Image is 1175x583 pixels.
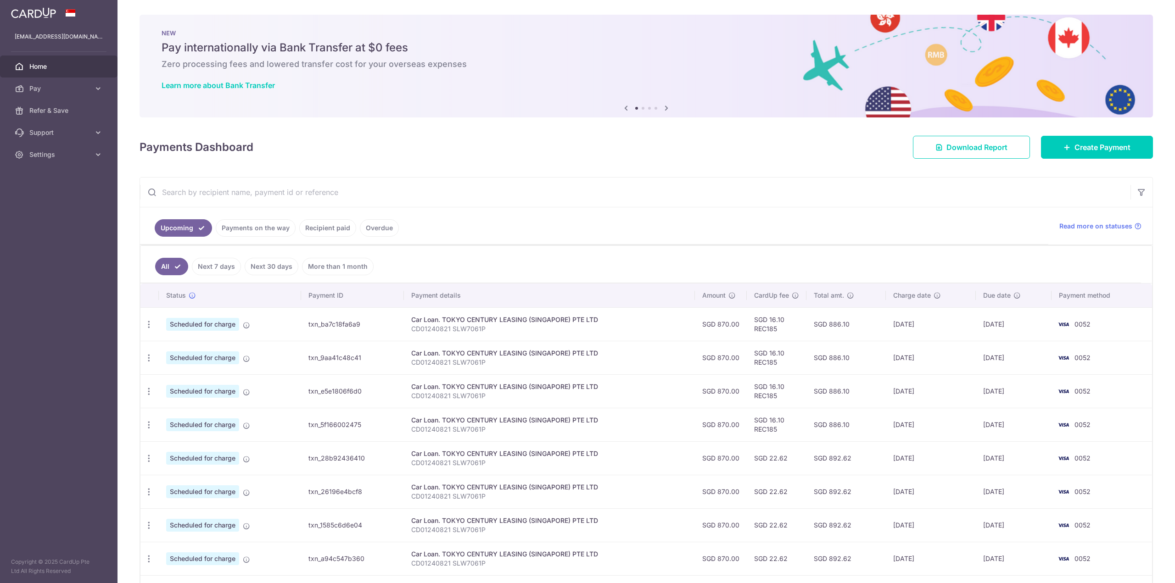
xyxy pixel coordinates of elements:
span: Settings [29,150,90,159]
p: CD01240821 SLW7061P [411,425,688,434]
span: Create Payment [1074,142,1130,153]
span: Read more on statuses [1059,222,1132,231]
span: Support [29,128,90,137]
td: SGD 16.10 REC185 [747,374,806,408]
img: Bank Card [1054,319,1073,330]
td: SGD 870.00 [695,374,747,408]
input: Search by recipient name, payment id or reference [140,178,1130,207]
a: All [155,258,188,275]
div: Car Loan. TOKYO CENTURY LEASING (SINGAPORE) PTE LTD [411,382,688,391]
td: SGD 892.62 [806,441,886,475]
span: 0052 [1074,354,1091,361]
td: SGD 870.00 [695,508,747,542]
a: Read more on statuses [1059,222,1141,231]
span: Charge date [893,291,931,300]
img: Bank Card [1054,553,1073,564]
span: Scheduled for charge [166,452,239,465]
div: Car Loan. TOKYO CENTURY LEASING (SINGAPORE) PTE LTD [411,516,688,525]
span: 0052 [1074,320,1091,328]
div: Car Loan. TOKYO CENTURY LEASING (SINGAPORE) PTE LTD [411,315,688,324]
td: SGD 892.62 [806,475,886,508]
td: txn_ba7c18fa6a9 [301,307,404,341]
td: SGD 892.62 [806,508,886,542]
span: Scheduled for charge [166,519,239,532]
td: [DATE] [886,341,976,374]
span: Refer & Save [29,106,90,115]
td: SGD 870.00 [695,307,747,341]
td: SGD 870.00 [695,542,747,575]
p: CD01240821 SLW7061P [411,324,688,333]
td: SGD 22.62 [747,508,806,542]
td: [DATE] [976,374,1052,408]
span: 0052 [1074,488,1091,495]
td: SGD 16.10 REC185 [747,408,806,441]
td: SGD 22.62 [747,542,806,575]
a: Upcoming [155,219,212,237]
td: SGD 22.62 [747,441,806,475]
td: [DATE] [886,542,976,575]
td: SGD 886.10 [806,408,886,441]
td: SGD 16.10 REC185 [747,341,806,374]
td: SGD 870.00 [695,408,747,441]
span: Amount [702,291,726,300]
span: 0052 [1074,555,1091,562]
td: [DATE] [886,508,976,542]
td: [DATE] [886,475,976,508]
td: txn_a94c547b360 [301,542,404,575]
td: txn_26196e4bcf8 [301,475,404,508]
p: CD01240821 SLW7061P [411,492,688,501]
img: Bank Card [1054,352,1073,363]
td: SGD 886.10 [806,374,886,408]
div: Car Loan. TOKYO CENTURY LEASING (SINGAPORE) PTE LTD [411,550,688,559]
p: [EMAIL_ADDRESS][DOMAIN_NAME] [15,32,103,41]
td: SGD 870.00 [695,441,747,475]
span: CardUp fee [754,291,789,300]
h6: Zero processing fees and lowered transfer cost for your overseas expenses [162,59,1131,70]
td: SGD 886.10 [806,341,886,374]
span: Scheduled for charge [166,485,239,498]
span: 0052 [1074,454,1091,462]
a: Overdue [360,219,399,237]
p: NEW [162,29,1131,37]
td: SGD 16.10 REC185 [747,307,806,341]
a: Create Payment [1041,136,1153,159]
img: CardUp [11,7,56,18]
span: Scheduled for charge [166,351,239,364]
span: Download Report [946,142,1007,153]
img: Bank Card [1054,520,1073,531]
span: Status [166,291,186,300]
td: [DATE] [976,408,1052,441]
a: Download Report [913,136,1030,159]
img: Bank transfer banner [140,15,1153,117]
td: txn_9aa41c48c41 [301,341,404,374]
td: [DATE] [976,341,1052,374]
span: 0052 [1074,521,1091,529]
a: Next 7 days [192,258,241,275]
td: SGD 892.62 [806,542,886,575]
span: 0052 [1074,421,1091,428]
a: Recipient paid [299,219,356,237]
img: Bank Card [1054,419,1073,430]
span: Due date [983,291,1011,300]
span: Total amt. [814,291,844,300]
td: SGD 870.00 [695,475,747,508]
span: 0052 [1074,387,1091,395]
td: [DATE] [886,408,976,441]
p: CD01240821 SLW7061P [411,559,688,568]
td: [DATE] [976,441,1052,475]
th: Payment ID [301,283,404,307]
td: SGD 22.62 [747,475,806,508]
a: Payments on the way [216,219,296,237]
th: Payment method [1052,283,1152,307]
td: [DATE] [976,475,1052,508]
h5: Pay internationally via Bank Transfer at $0 fees [162,40,1131,55]
td: [DATE] [976,307,1052,341]
td: txn_1585c6d6e04 [301,508,404,542]
td: [DATE] [886,441,976,475]
th: Payment details [404,283,695,307]
div: Car Loan. TOKYO CENTURY LEASING (SINGAPORE) PTE LTD [411,349,688,358]
a: Learn more about Bank Transfer [162,81,275,90]
div: Car Loan. TOKYO CENTURY LEASING (SINGAPORE) PTE LTD [411,483,688,492]
td: txn_5f166002475 [301,408,404,441]
td: [DATE] [886,307,976,341]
